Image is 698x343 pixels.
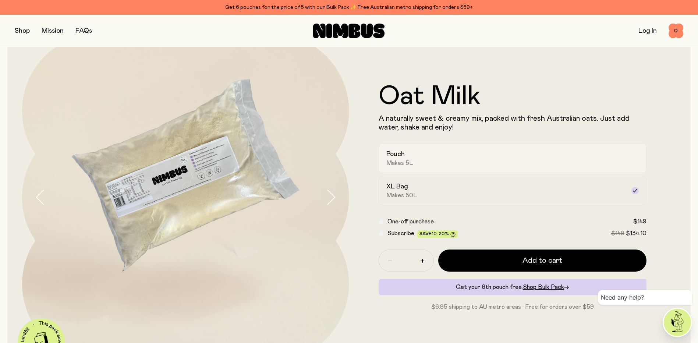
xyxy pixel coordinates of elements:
div: Get your 6th pouch free. [379,279,647,295]
a: FAQs [75,28,92,34]
img: agent [664,309,691,336]
div: Get 6 pouches for the price of 5 with our Bulk Pack ✨ Free Australian metro shipping for orders $59+ [15,3,683,12]
a: Log In [638,28,657,34]
a: Mission [42,28,64,34]
span: Makes 50L [386,192,417,199]
a: Shop Bulk Pack→ [523,284,569,290]
h1: Oat Milk [379,83,647,110]
span: Makes 5L [386,159,413,167]
div: Need any help? [598,290,692,305]
span: $134.10 [626,230,646,236]
span: Add to cart [522,255,562,266]
span: One-off purchase [387,219,434,224]
span: Subscribe [387,230,414,236]
h2: Pouch [386,150,405,159]
button: Add to cart [438,250,647,272]
h2: XL Bag [386,182,408,191]
span: $149 [633,219,646,224]
span: 10-20% [432,231,449,236]
span: Shop Bulk Pack [523,284,564,290]
p: A naturally sweet & creamy mix, packed with fresh Australian oats. Just add water, shake and enjoy! [379,114,647,132]
span: Save [419,231,456,237]
p: $6.95 shipping to AU metro areas · Free for orders over $59 [379,303,647,311]
span: $149 [611,230,624,236]
button: 0 [669,24,683,38]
